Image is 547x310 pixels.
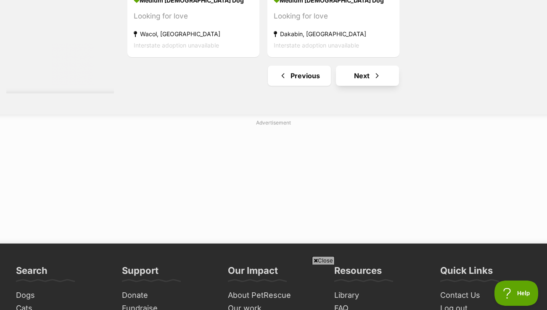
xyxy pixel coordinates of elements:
[440,265,493,281] h3: Quick Links
[119,289,216,302] a: Donate
[70,130,478,235] iframe: Advertisement
[13,289,110,302] a: Dogs
[437,289,534,302] a: Contact Us
[16,265,48,281] h3: Search
[134,42,219,49] span: Interstate adoption unavailable
[312,256,335,265] span: Close
[494,281,539,306] iframe: Help Scout Beacon - Open
[268,66,331,86] a: Previous page
[336,66,399,86] a: Next page
[274,11,393,22] div: Looking for love
[134,28,253,40] strong: Wacol, [GEOGRAPHIC_DATA]
[134,11,253,22] div: Looking for love
[127,66,541,86] nav: Pagination
[274,28,393,40] strong: Dakabin, [GEOGRAPHIC_DATA]
[274,42,359,49] span: Interstate adoption unavailable
[121,268,427,306] iframe: Advertisement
